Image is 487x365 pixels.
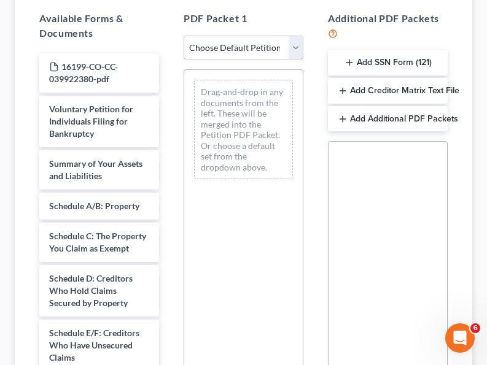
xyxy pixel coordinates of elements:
[49,104,133,139] span: Voluntary Petition for Individuals Filing for Bankruptcy
[49,201,139,211] span: Schedule A/B: Property
[49,158,142,181] span: Summary of Your Assets and Liabilities
[328,78,448,104] button: Add Creditor Matrix Text File
[194,80,293,179] div: Drag-and-drop in any documents from the left. These will be merged into the Petition PDF Packet. ...
[49,231,146,253] span: Schedule C: The Property You Claim as Exempt
[445,323,475,353] iframe: Intercom live chat
[470,323,480,333] span: 6
[49,328,139,363] span: Schedule E/F: Creditors Who Have Unsecured Claims
[328,50,448,76] button: Add SSN Form (121)
[328,106,448,132] button: Add Additional PDF Packets
[49,61,118,84] span: 16199-CO-CC-039922380-pdf
[328,11,448,40] h5: Additional PDF Packets
[49,273,133,308] span: Schedule D: Creditors Who Hold Claims Secured by Property
[184,11,303,26] h5: PDF Packet 1
[39,11,159,40] h5: Available Forms & Documents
